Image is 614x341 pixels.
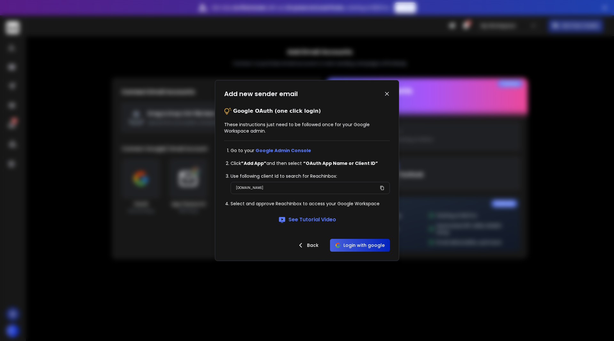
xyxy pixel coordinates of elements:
strong: ”Add App” [241,160,266,166]
li: Click and then select [231,160,390,166]
img: tips [224,107,232,115]
p: [DOMAIN_NAME] [236,185,263,191]
p: These instructions just need to be followed once for your Google Workspace admin. [224,121,390,134]
a: Google Admin Console [256,147,311,154]
li: Use following client Id to search for ReachInbox: [231,173,390,179]
button: Login with google [330,239,390,252]
p: Google OAuth (one click login) [233,107,321,115]
li: Select and approve ReachInbox to access your Google Workspace [231,200,390,207]
li: Go to your [231,147,390,154]
a: See Tutorial Video [278,216,336,223]
h1: Add new sender email [224,89,298,98]
strong: “OAuth App Name or Client ID” [303,160,378,166]
button: Back [292,239,324,252]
